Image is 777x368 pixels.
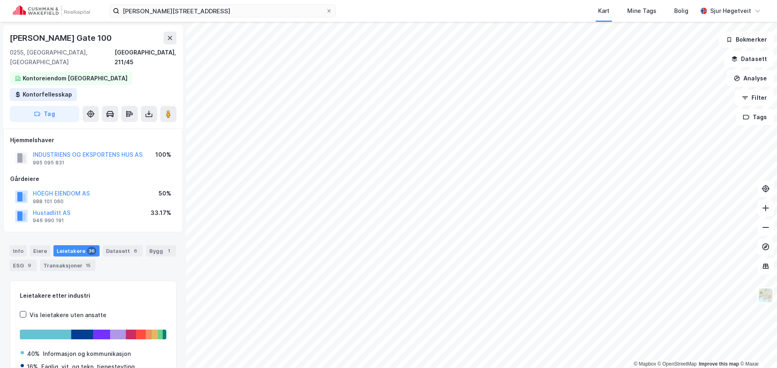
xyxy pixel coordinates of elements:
div: Hjemmelshaver [10,135,176,145]
div: Leietakere etter industri [20,291,166,301]
div: 36 [87,247,96,255]
button: Tag [10,106,79,122]
a: Improve this map [699,361,739,367]
button: Filter [735,90,774,106]
div: 40% [27,349,40,359]
button: Tags [736,109,774,125]
div: 0255, [GEOGRAPHIC_DATA], [GEOGRAPHIC_DATA] [10,48,115,67]
div: Informasjon og kommunikasjon [43,349,131,359]
div: Datasett [103,245,143,257]
button: Analyse [727,70,774,86]
div: 50% [159,189,171,198]
div: Vis leietakere uten ansatte [30,310,106,320]
input: Søk på adresse, matrikkel, gårdeiere, leietakere eller personer [119,5,326,17]
div: Gårdeiere [10,174,176,184]
div: Sjur Høgetveit [710,6,751,16]
div: Info [10,245,27,257]
div: 100% [155,150,171,160]
div: Mine Tags [627,6,656,16]
div: 33.17% [151,208,171,218]
div: Transaksjoner [40,260,96,271]
div: [GEOGRAPHIC_DATA], 211/45 [115,48,176,67]
div: Bygg [146,245,176,257]
a: OpenStreetMap [658,361,697,367]
div: Kontoreiendom [GEOGRAPHIC_DATA] [23,74,127,83]
div: ESG [10,260,37,271]
div: Kontorfellesskap [23,90,72,99]
div: 988 101 060 [33,198,64,205]
div: Kart [598,6,609,16]
div: 1 [165,247,173,255]
div: 9 [25,261,34,269]
div: Bolig [674,6,688,16]
img: Z [758,288,773,303]
button: Bokmerker [719,32,774,48]
div: 6 [132,247,140,255]
img: cushman-wakefield-realkapital-logo.202ea83816669bd177139c58696a8fa1.svg [13,5,90,17]
div: Kontrollprogram for chat [737,329,777,368]
a: Mapbox [634,361,656,367]
div: Eiere [30,245,50,257]
iframe: Chat Widget [737,329,777,368]
div: 946 990 191 [33,217,64,224]
div: Leietakere [53,245,100,257]
div: 995 095 831 [33,160,64,166]
button: Datasett [724,51,774,67]
div: 15 [84,261,92,269]
div: [PERSON_NAME] Gate 100 [10,32,113,44]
